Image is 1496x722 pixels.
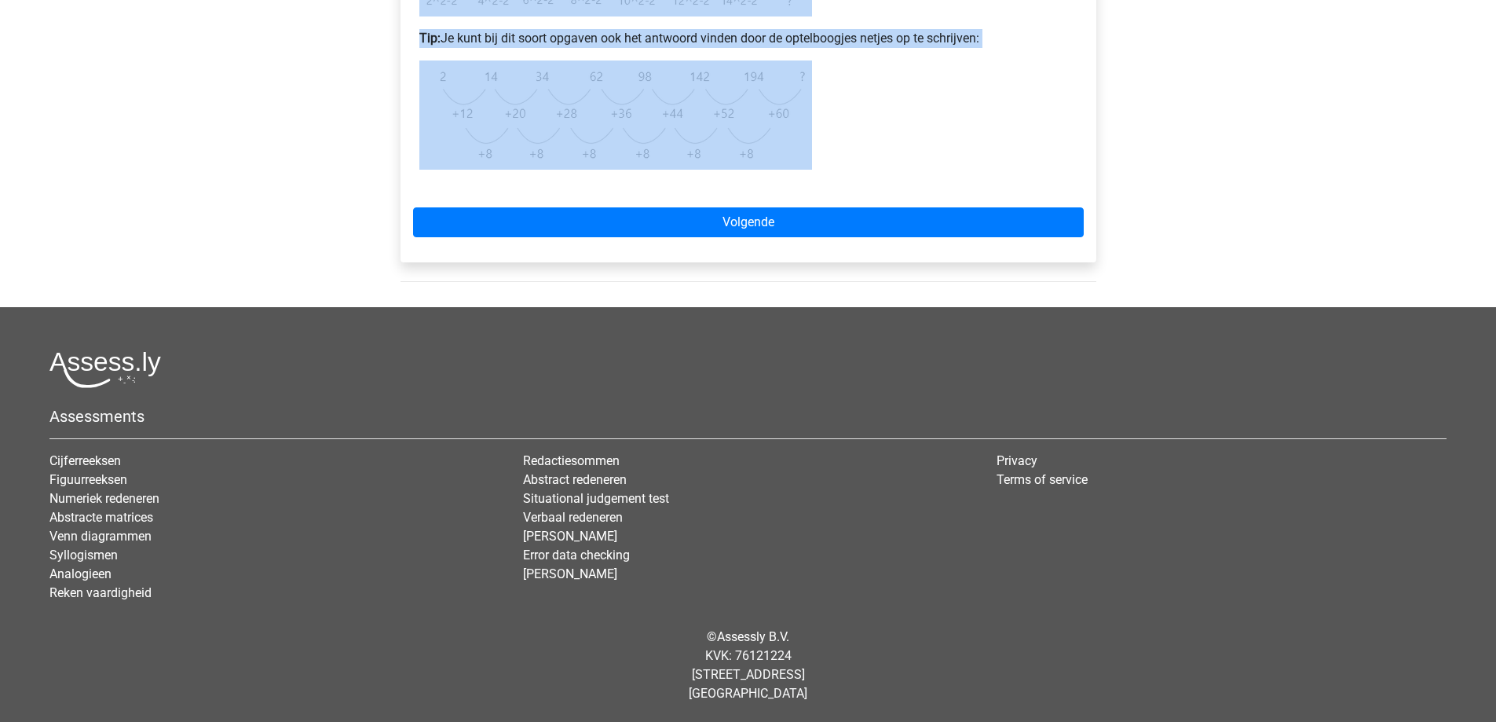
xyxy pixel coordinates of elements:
[49,529,152,544] a: Venn diagrammen
[49,351,161,388] img: Assessly logo
[49,548,118,563] a: Syllogismen
[419,29,1077,48] p: Je kunt bij dit soort opgaven ook het antwoord vinden door de optelboogjes netjes op te schrijven:
[523,453,620,468] a: Redactiesommen
[413,207,1084,237] a: Volgende
[997,453,1037,468] a: Privacy
[523,510,623,525] a: Verbaal redeneren
[523,548,630,563] a: Error data checking
[523,566,617,581] a: [PERSON_NAME]
[717,629,789,644] a: Assessly B.V.
[997,472,1088,487] a: Terms of service
[419,60,812,170] img: Exceptions_example_3_5.png
[49,407,1447,426] h5: Assessments
[49,585,152,600] a: Reken vaardigheid
[419,31,441,46] b: Tip:
[523,529,617,544] a: [PERSON_NAME]
[49,453,121,468] a: Cijferreeksen
[49,566,112,581] a: Analogieen
[49,491,159,506] a: Numeriek redeneren
[49,472,127,487] a: Figuurreeksen
[49,510,153,525] a: Abstracte matrices
[523,472,627,487] a: Abstract redeneren
[523,491,669,506] a: Situational judgement test
[38,615,1458,716] div: © KVK: 76121224 [STREET_ADDRESS] [GEOGRAPHIC_DATA]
